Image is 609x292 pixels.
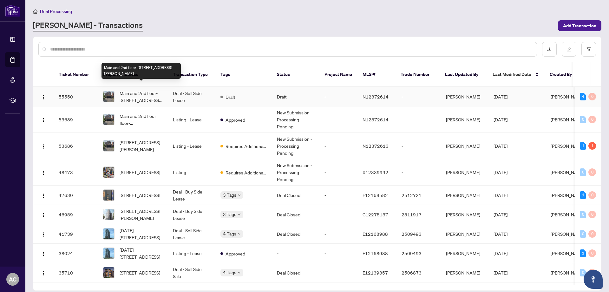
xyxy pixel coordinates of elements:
[441,87,488,106] td: [PERSON_NAME]
[9,275,16,284] span: AC
[272,186,319,205] td: Deal Closed
[38,167,49,177] button: Logo
[120,207,163,221] span: [STREET_ADDRESS][PERSON_NAME]
[580,249,586,257] div: 1
[54,133,98,159] td: 53686
[103,267,114,278] img: thumbnail-img
[168,62,215,87] th: Transaction Type
[41,170,46,175] img: Logo
[168,205,215,224] td: Deal - Buy Side Lease
[580,191,586,199] div: 1
[223,230,236,237] span: 4 Tags
[226,143,267,150] span: Requires Additional Docs
[41,193,46,198] img: Logo
[54,186,98,205] td: 47630
[120,227,163,241] span: [DATE][STREET_ADDRESS]
[494,169,507,175] span: [DATE]
[580,168,586,176] div: 0
[584,270,603,289] button: Open asap
[581,42,596,57] button: filter
[54,263,98,282] td: 35710
[38,141,49,151] button: Logo
[551,212,585,217] span: [PERSON_NAME]
[103,228,114,239] img: thumbnail-img
[551,231,585,237] span: [PERSON_NAME]
[563,21,596,31] span: Add Transaction
[38,114,49,125] button: Logo
[588,116,596,123] div: 0
[363,250,388,256] span: E12168988
[396,186,441,205] td: 2512721
[238,213,241,216] span: down
[223,269,236,276] span: 4 Tags
[588,269,596,276] div: 0
[396,159,441,186] td: -
[551,192,585,198] span: [PERSON_NAME]
[319,106,357,133] td: -
[223,211,236,218] span: 3 Tags
[168,263,215,282] td: Deal - Sell Side Sale
[441,133,488,159] td: [PERSON_NAME]
[103,209,114,220] img: thumbnail-img
[41,213,46,218] img: Logo
[588,168,596,176] div: 0
[396,106,441,133] td: -
[319,263,357,282] td: -
[41,118,46,123] img: Logo
[103,190,114,200] img: thumbnail-img
[588,211,596,218] div: 0
[41,271,46,276] img: Logo
[41,144,46,149] img: Logo
[440,62,488,87] th: Last Updated By
[551,270,585,275] span: [PERSON_NAME]
[226,250,245,257] span: Approved
[494,192,507,198] span: [DATE]
[168,224,215,244] td: Deal - Sell Side Lease
[41,251,46,256] img: Logo
[319,244,357,263] td: -
[238,271,241,274] span: down
[551,117,585,122] span: [PERSON_NAME]
[441,186,488,205] td: [PERSON_NAME]
[586,47,591,51] span: filter
[319,133,357,159] td: -
[396,224,441,244] td: 2509493
[588,142,596,150] div: 1
[580,116,586,123] div: 0
[272,224,319,244] td: Deal Closed
[120,192,160,199] span: [STREET_ADDRESS]
[54,106,98,133] td: 53689
[319,62,357,87] th: Project Name
[272,62,319,87] th: Status
[38,248,49,258] button: Logo
[98,62,168,87] th: Property Address
[580,93,586,100] div: 4
[54,224,98,244] td: 41739
[580,142,586,150] div: 1
[441,244,488,263] td: [PERSON_NAME]
[363,117,389,122] span: N12372614
[238,232,241,235] span: down
[54,87,98,106] td: 55550
[588,249,596,257] div: 0
[168,106,215,133] td: Listing - Lease
[54,159,98,186] td: 48473
[38,209,49,220] button: Logo
[38,229,49,239] button: Logo
[441,106,488,133] td: [PERSON_NAME]
[558,20,601,31] button: Add Transaction
[40,9,72,14] span: Deal Processing
[272,263,319,282] td: Deal Closed
[547,47,552,51] span: download
[54,205,98,224] td: 46959
[567,47,571,51] span: edit
[488,62,545,87] th: Last Modified Date
[41,95,46,100] img: Logo
[441,205,488,224] td: [PERSON_NAME]
[441,263,488,282] td: [PERSON_NAME]
[441,224,488,244] td: [PERSON_NAME]
[551,169,585,175] span: [PERSON_NAME]
[168,244,215,263] td: Listing - Lease
[363,270,388,275] span: E12139357
[494,250,507,256] span: [DATE]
